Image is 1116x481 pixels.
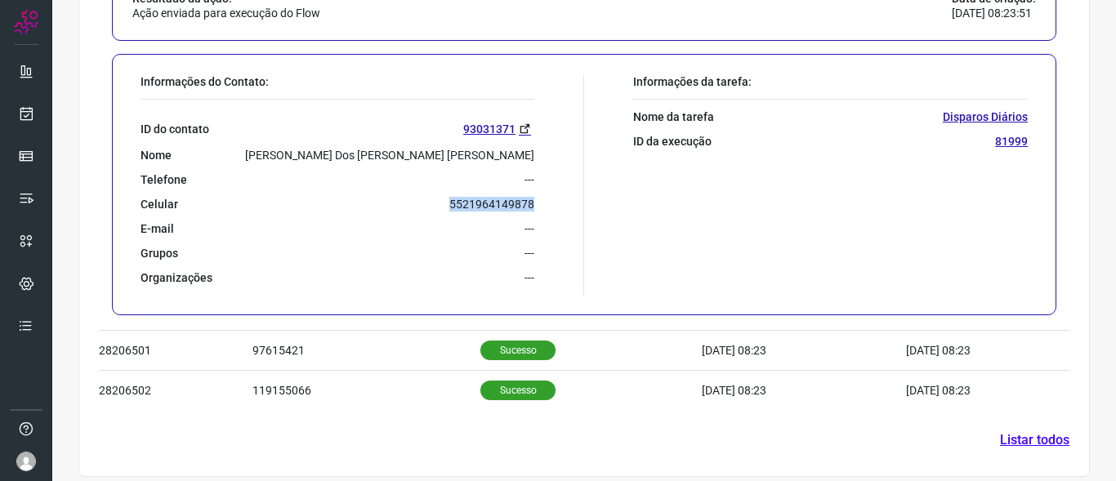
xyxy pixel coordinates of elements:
p: Telefone [141,172,187,187]
td: 97615421 [252,331,480,371]
p: Sucesso [480,381,556,400]
td: 28206502 [99,371,252,411]
p: --- [525,246,534,261]
p: --- [525,270,534,285]
p: Nome [141,148,172,163]
p: Nome da tarefa [633,109,714,124]
img: Logo [14,10,38,34]
td: [DATE] 08:23 [906,371,1020,411]
p: Informações do Contato: [141,74,534,89]
img: avatar-user-boy.jpg [16,452,36,471]
p: Organizações [141,270,212,285]
td: [DATE] 08:23 [906,331,1020,371]
p: [DATE] 08:23:51 [952,6,1036,20]
p: Grupos [141,246,178,261]
p: Sucesso [480,341,556,360]
a: 93031371 [463,119,534,138]
td: [DATE] 08:23 [702,331,906,371]
p: Disparos Diários [943,109,1028,124]
p: Celular [141,197,178,212]
td: 119155066 [252,371,480,411]
p: --- [525,172,534,187]
td: [DATE] 08:23 [702,371,906,411]
a: Listar todos [1000,430,1069,450]
p: 81999 [995,134,1028,149]
p: E-mail [141,221,174,236]
p: Informações da tarefa: [633,74,1028,89]
p: ID do contato [141,122,209,136]
p: Ação enviada para execução do Flow [132,6,320,20]
td: 28206501 [99,331,252,371]
p: ID da execução [633,134,712,149]
p: 5521964149878 [449,197,534,212]
p: --- [525,221,534,236]
p: [PERSON_NAME] Dos [PERSON_NAME] [PERSON_NAME] [245,148,534,163]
